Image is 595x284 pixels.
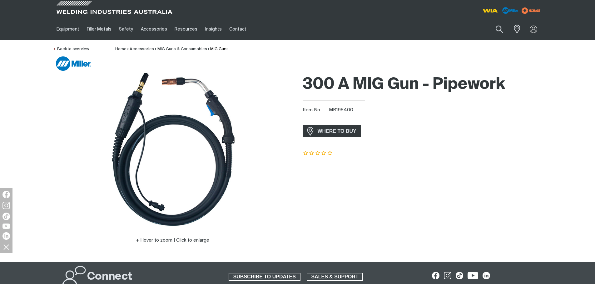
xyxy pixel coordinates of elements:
[2,213,10,220] img: TikTok
[83,18,115,40] a: Filler Metals
[2,224,10,229] img: YouTube
[307,273,363,281] a: SALES & SUPPORT
[307,273,363,281] span: SALES & SUPPORT
[171,18,201,40] a: Resources
[520,6,543,15] img: miller
[95,71,251,227] img: 300 A MIG Gun - Pipework
[303,151,333,156] span: Rating: {0}
[303,107,328,114] span: Item No.
[2,232,10,240] img: LinkedIn
[137,18,171,40] a: Accessories
[53,18,83,40] a: Equipment
[132,237,213,244] button: Hover to zoom | Click to enlarge
[115,18,137,40] a: Safety
[2,202,10,209] img: Instagram
[314,126,360,136] span: WHERE TO BUY
[157,47,207,51] a: MIG Guns & Consumables
[130,47,154,51] a: Accessories
[489,22,510,36] button: Search products
[481,22,510,36] input: Product name or item number...
[226,18,250,40] a: Contact
[87,270,132,284] h2: Connect
[201,18,225,40] a: Insights
[115,47,126,51] a: Home
[53,18,420,40] nav: Main
[303,125,361,137] a: WHERE TO BUY
[115,46,229,52] nav: Breadcrumb
[210,47,229,51] a: MIG Guns
[1,242,12,252] img: hide socials
[303,75,543,95] h1: 300 A MIG Gun - Pipework
[53,47,89,51] a: Back to overview
[229,273,300,281] a: SUBSCRIBE TO UPDATES
[2,191,10,198] img: Facebook
[329,108,353,112] span: MR195400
